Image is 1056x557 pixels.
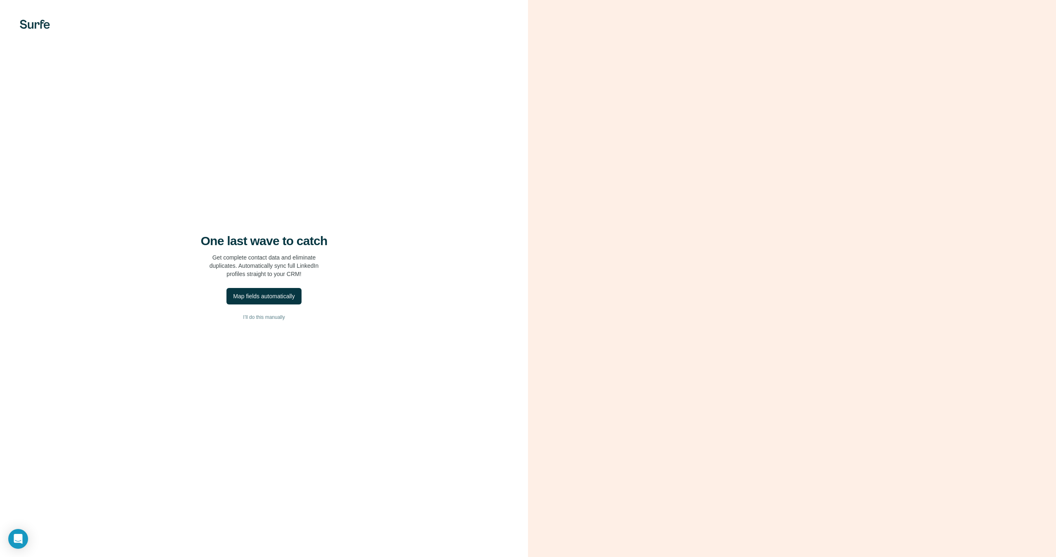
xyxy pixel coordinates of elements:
div: Map fields automatically [233,292,295,300]
img: Surfe's logo [20,20,50,29]
span: I’ll do this manually [243,314,285,321]
button: I’ll do this manually [16,311,511,323]
h4: One last wave to catch [201,234,328,248]
div: Open Intercom Messenger [8,529,28,549]
p: Get complete contact data and eliminate duplicates. Automatically sync full LinkedIn profiles str... [210,253,319,278]
button: Map fields automatically [226,288,301,304]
